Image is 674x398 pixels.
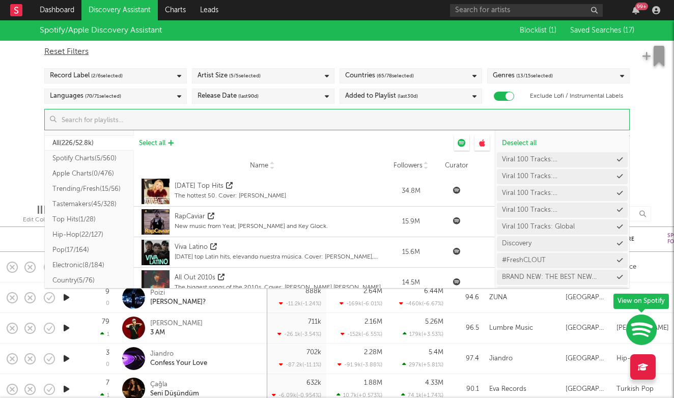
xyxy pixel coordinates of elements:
button: Saved Searches (17) [567,26,634,35]
div: Curator [436,161,477,171]
div: 5.26M [425,319,443,325]
span: ( 65 / 78 selected) [377,70,414,82]
div: Genre [616,236,652,242]
div: 711k [308,319,321,325]
div: 15.6M [390,247,431,258]
a: BRAND NEW: THE BEST NEW ARTISTS [502,274,612,280]
div: 1 [100,331,109,337]
div: 3 AM [150,328,203,337]
button: Viral 100 Tracks: [GEOGRAPHIC_DATA] [497,203,628,218]
button: Hip-Hop(22/127) [45,227,134,242]
div: All Out 2010s [175,273,215,283]
span: Followers [394,162,423,170]
input: Search for artists [450,4,603,17]
div: -91.9k ( -3.88 % ) [338,361,382,368]
div: Record Label [50,70,123,82]
label: Exclude Lofi / Instrumental Labels [530,90,623,102]
div: 4.33M [425,380,443,386]
a: Poizi[PERSON_NAME]? [150,289,206,307]
button: All(226/52.8k) [45,135,134,151]
div: 632k [306,380,321,386]
a: Viral 100 Tracks: [GEOGRAPHIC_DATA] [502,173,612,180]
button: Pop(17/164) [45,242,134,258]
div: Countries [345,70,414,82]
button: Country(5/76) [45,273,134,288]
div: Eva Records [489,383,526,395]
button: Viral 100 Tracks: [GEOGRAPHIC_DATA] [497,169,628,184]
div: [GEOGRAPHIC_DATA] [566,322,606,334]
div: Edit Columns [23,214,60,226]
div: Hip-Hop/Rap [616,353,657,365]
div: Jiandro [489,353,513,365]
a: Viral 100 Tracks: [GEOGRAPHIC_DATA] [502,207,612,213]
div: 94.6 [454,292,479,304]
div: 5.4M [429,349,443,356]
button: BRAND NEW: THE BEST NEW ARTISTS [497,270,628,285]
div: 14.5M [390,278,431,288]
button: Viral 100 Tracks: Global [497,219,628,235]
span: Name [250,162,268,170]
div: 0 [106,301,109,306]
div: New music from Yeat, [PERSON_NAME] and Key Glock. [175,222,328,231]
div: -87.2k ( -11.1 % ) [279,361,321,368]
a: Viral 100 Tracks: [GEOGRAPHIC_DATA] [502,190,612,196]
div: Viva Latino [175,242,208,252]
div: 702k [306,349,321,356]
div: [GEOGRAPHIC_DATA] [566,353,606,365]
div: [GEOGRAPHIC_DATA] [566,292,606,304]
div: 34.8M [390,186,431,196]
button: Trending/Fresh(15/56) [45,181,134,196]
div: 297k ( +5.81 % ) [402,361,443,368]
button: Viral 100 Tracks: [GEOGRAPHIC_DATA] [497,152,628,167]
div: 7 [106,380,109,386]
div: Spotify/Apple Discovery Assistant [40,24,162,37]
div: 99 + [635,3,648,10]
div: Added to Playlist [345,90,418,102]
div: [PERSON_NAME]? [150,298,206,307]
span: ( 2 / 6 selected) [91,70,123,82]
div: Release Date [198,90,259,102]
div: 2.16M [364,319,382,325]
div: 90.1 [454,383,479,395]
div: #FreshCLOUT [502,257,546,264]
button: Apple Charts(0/476) [45,166,134,181]
div: ZUNA [489,292,507,304]
div: Discovery [502,240,531,247]
div: 6.44M [424,288,443,295]
div: -169k ( -6.01 % ) [340,300,382,307]
div: RapCaviar [175,212,205,222]
div: 79 [102,319,109,325]
button: Tastemakers(45/328) [45,196,134,212]
input: Search for playlists... [57,109,629,130]
div: [GEOGRAPHIC_DATA] [566,383,606,395]
button: #FreshCLOUT [497,253,628,268]
div: Reset Filters [44,46,630,58]
div: Artist Size [198,70,261,82]
div: Poizi [150,289,206,298]
button: Electronic(8/184) [45,258,134,273]
div: [DATE] Top Hits [175,181,223,191]
div: Confess Your Love [150,359,207,368]
div: -26.1k ( -3.54 % ) [277,331,321,337]
span: Deselect all [502,140,537,147]
span: (last 30 d) [398,90,418,102]
div: 15.9M [390,217,431,227]
div: 96.5 [454,322,479,334]
div: 1.88M [364,380,382,386]
div: Turkish Hip-Hop/Rap [616,292,657,304]
span: (last 90 d) [238,90,259,102]
div: 2.64M [363,288,382,295]
a: [PERSON_NAME]3 AM [150,319,203,337]
div: 97.4 [454,353,479,365]
span: ( 13 / 15 selected) [516,70,553,82]
div: 2.28M [364,349,382,356]
div: Turkish Pop [616,383,654,395]
span: ( 1 ) [549,27,556,34]
a: Viral 100 Tracks: [GEOGRAPHIC_DATA] [502,156,612,163]
button: Top Hits(1/28) [45,212,134,227]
